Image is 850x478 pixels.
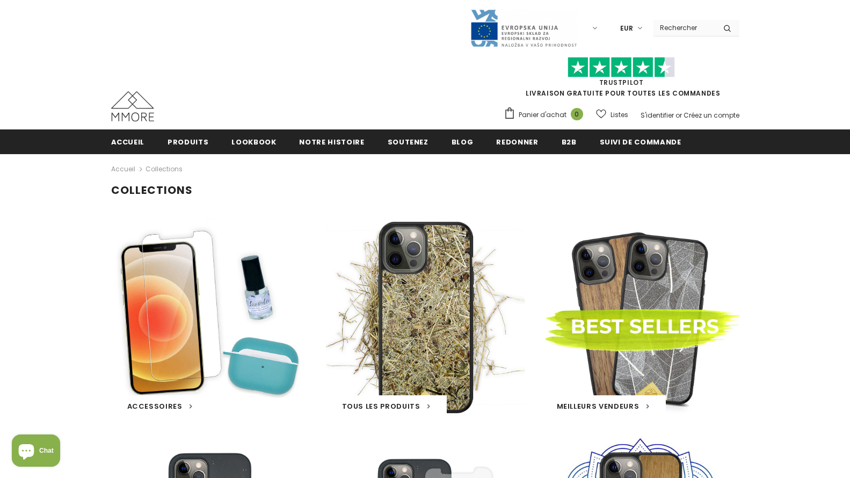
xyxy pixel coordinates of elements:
img: Cas MMORE [111,91,154,121]
span: B2B [562,137,577,147]
span: LIVRAISON GRATUITE POUR TOUTES LES COMMANDES [504,62,739,98]
a: Panier d'achat 0 [504,107,589,123]
span: Accessoires [127,401,183,411]
span: 0 [571,108,583,120]
span: Accueil [111,137,145,147]
a: Produits [168,129,208,154]
span: EUR [620,23,633,34]
a: Blog [452,129,474,154]
a: Meilleurs vendeurs [557,401,650,412]
span: Redonner [496,137,538,147]
a: Accessoires [127,401,193,412]
h1: Collections [111,184,739,197]
a: Javni Razpis [470,23,577,32]
a: Lookbook [231,129,276,154]
a: Accueil [111,163,135,176]
span: Lookbook [231,137,276,147]
a: Redonner [496,129,538,154]
span: Tous les produits [342,401,420,411]
img: Javni Razpis [470,9,577,48]
span: Panier d'achat [519,110,566,120]
a: Listes [596,105,628,124]
span: Collections [146,163,183,176]
inbox-online-store-chat: Shopify online store chat [9,434,63,469]
a: TrustPilot [599,78,644,87]
img: Faites confiance aux étoiles pilotes [568,57,675,78]
span: or [675,111,682,120]
a: Suivi de commande [600,129,681,154]
a: Tous les produits [342,401,431,412]
a: Notre histoire [299,129,364,154]
input: Search Site [653,20,715,35]
a: Créez un compte [684,111,739,120]
span: Produits [168,137,208,147]
a: soutenez [388,129,428,154]
span: soutenez [388,137,428,147]
span: Listes [611,110,628,120]
span: Suivi de commande [600,137,681,147]
a: B2B [562,129,577,154]
span: Meilleurs vendeurs [557,401,640,411]
span: Notre histoire [299,137,364,147]
span: Blog [452,137,474,147]
a: S'identifier [641,111,674,120]
a: Accueil [111,129,145,154]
